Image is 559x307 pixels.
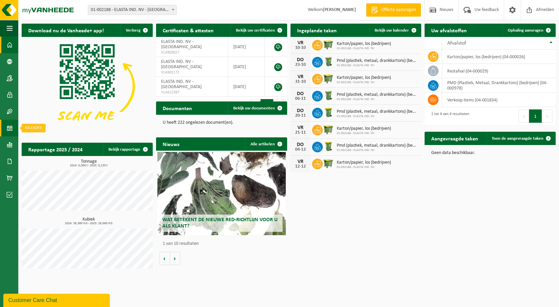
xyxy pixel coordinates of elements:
a: Toon de aangevraagde taken [486,132,555,145]
span: Karton/papier, los (bedrijven) [337,75,391,80]
div: VR [294,40,307,46]
div: 1 tot 4 van 4 resultaten [428,109,469,123]
div: 21-11 [294,130,307,135]
span: 01-002188 - ELASTA IND. NV - WAREGEM [88,5,177,15]
div: 04-12 [294,147,307,152]
span: 01-002188 - ELASTA IND. NV [337,148,418,152]
button: Previous [518,109,529,123]
td: verkoop items (04-001834) [442,93,556,107]
span: Bekijk uw certificaten [236,28,275,33]
h2: Download nu de Vanheede+ app! [22,24,110,37]
span: Karton/papier, los (bedrijven) [337,126,391,131]
td: PMD (Plastiek, Metaal, Drankkartons) (bedrijven) (04-000978) [442,78,556,93]
p: Geen data beschikbaar. [431,151,549,155]
span: Verberg [126,28,140,33]
div: 23-10 [294,63,307,67]
a: Offerte aanvragen [366,3,421,17]
h2: Rapportage 2025 / 2024 [22,143,89,156]
td: restafval (04-000029) [442,64,556,78]
td: [DATE] [228,57,265,77]
div: VR [294,74,307,79]
a: Bekijk uw kalender [369,24,421,37]
img: WB-1100-HPE-GN-50 [323,73,334,84]
a: Bekijk uw certificaten [231,24,286,37]
h2: Uw afvalstoffen [425,24,473,37]
div: DO [294,108,307,113]
button: 1 [529,109,542,123]
span: ELASTA IND. NV - [GEOGRAPHIC_DATA] [161,39,202,50]
span: Ophaling aanvragen [508,28,543,33]
img: WB-0240-HPE-GN-50 [323,56,334,67]
div: DO [294,57,307,63]
h2: Ingeplande taken [290,24,343,37]
span: 01-002188 - ELASTA IND. NV [337,64,418,68]
h3: Kubiek [25,217,153,225]
div: 20-11 [294,113,307,118]
span: VLA902172 [161,70,223,75]
span: VLA903027 [161,50,223,55]
a: Bekijk uw documenten [228,101,286,115]
iframe: chat widget [3,292,111,307]
a: Ophaling aanvragen [502,24,555,37]
p: 1 van 10 resultaten [163,241,284,246]
span: 01-002188 - ELASTA IND. NV [337,131,391,135]
button: Vorige [159,252,170,265]
span: Pmd (plastiek, metaal, drankkartons) (bedrijven) [337,92,418,97]
div: 12-12 [294,164,307,169]
span: Bekijk uw documenten [233,106,275,110]
td: [DATE] [228,37,265,57]
span: Bekijk uw kalender [375,28,409,33]
img: WB-1100-HPE-GN-50 [323,124,334,135]
img: WB-1100-HPE-GN-50 [323,39,334,50]
h2: Certificaten & attesten [156,24,220,37]
span: 01-002188 - ELASTA IND. NV [337,97,418,101]
div: 10-10 [294,46,307,50]
td: karton/papier, los (bedrijven) (04-000026) [442,50,556,64]
span: VLA612387 [161,90,223,95]
a: Alle artikelen [245,137,286,151]
h2: Nieuws [156,137,186,150]
span: Wat betekent de nieuwe RED-richtlijn voor u als klant? [162,217,278,229]
div: 31-10 [294,79,307,84]
span: Pmd (plastiek, metaal, drankkartons) (bedrijven) [337,58,418,64]
span: ELASTA IND. NV - [GEOGRAPHIC_DATA] [161,79,202,89]
span: Karton/papier, los (bedrijven) [337,160,391,165]
span: 2024: 36,360 m3 - 2025: 29,660 m3 [25,222,153,225]
button: Verberg [120,24,152,37]
span: Toon de aangevraagde taken [492,136,543,141]
div: DO [294,91,307,96]
span: 01-002188 - ELASTA IND. NV [337,47,391,51]
img: WB-0240-HPE-GN-50 [323,90,334,101]
p: U heeft 222 ongelezen document(en). [163,120,280,125]
div: VR [294,125,307,130]
span: ELASTA IND. NV - [GEOGRAPHIC_DATA] [161,59,202,70]
button: Next [542,109,552,123]
h2: Aangevraagde taken [425,132,485,145]
button: Volgende [170,252,180,265]
img: WB-0240-HPE-GN-50 [323,107,334,118]
h3: Tonnage [25,159,153,167]
td: [DATE] [228,77,265,97]
img: WB-0240-HPE-GN-50 [323,141,334,152]
h2: Documenten [156,101,199,114]
span: 01-002188 - ELASTA IND. NV [337,165,391,169]
a: Wat betekent de nieuwe RED-richtlijn voor u als klant? [157,152,286,235]
a: Bekijk rapportage [103,143,152,156]
span: 01-002188 - ELASTA IND. NV [337,80,391,84]
span: Offerte aanvragen [380,7,418,13]
span: Karton/papier, los (bedrijven) [337,41,391,47]
div: 06-11 [294,96,307,101]
span: 2024: 0,000 t - 2025: 0,135 t [25,164,153,167]
img: Download de VHEPlus App [22,37,153,135]
span: Pmd (plastiek, metaal, drankkartons) (bedrijven) [337,143,418,148]
span: 01-002188 - ELASTA IND. NV [337,114,418,118]
div: DO [294,142,307,147]
span: 01-002188 - ELASTA IND. NV - WAREGEM [88,5,176,15]
span: Pmd (plastiek, metaal, drankkartons) (bedrijven) [337,109,418,114]
span: Afvalstof [447,41,466,46]
div: VR [294,159,307,164]
strong: [PERSON_NAME] [323,7,356,12]
img: WB-1100-HPE-GN-50 [323,158,334,169]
